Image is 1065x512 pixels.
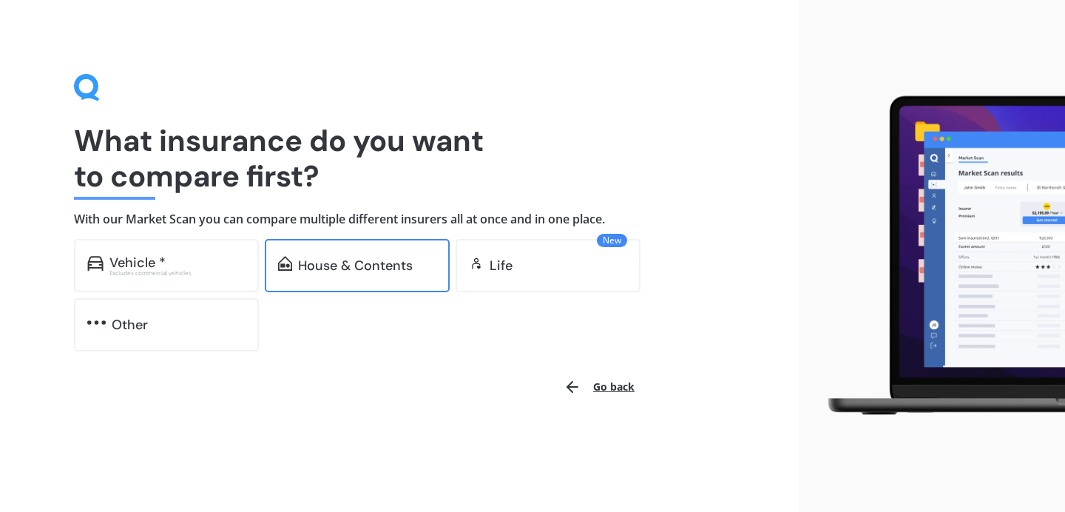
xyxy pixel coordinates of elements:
img: car.f15378c7a67c060ca3f3.svg [87,256,104,271]
div: Excludes commercial vehicles [109,270,246,276]
div: Life [490,258,513,273]
img: home-and-contents.b802091223b8502ef2dd.svg [278,256,292,271]
button: Go back [555,369,643,405]
img: other.81dba5aafe580aa69f38.svg [87,315,106,330]
span: New [597,234,627,247]
h1: What insurance do you want to compare first? [74,123,725,194]
div: Other [112,317,148,332]
div: Vehicle * [109,255,166,270]
img: laptop.webp [811,89,1065,423]
h4: With our Market Scan you can compare multiple different insurers all at once and in one place. [74,212,725,227]
img: life.f720d6a2d7cdcd3ad642.svg [469,256,484,271]
div: House & Contents [298,258,413,273]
